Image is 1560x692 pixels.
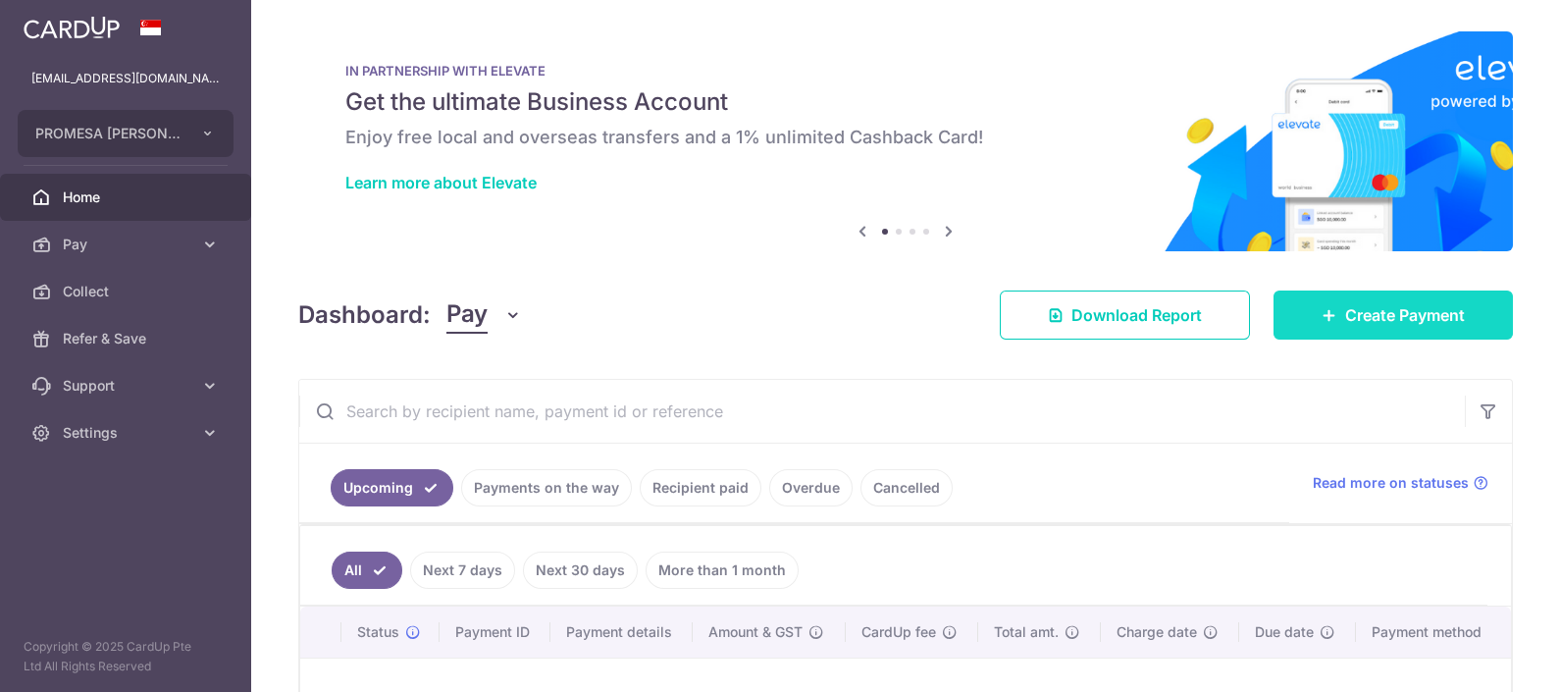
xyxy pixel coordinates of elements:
[640,469,761,506] a: Recipient paid
[1345,303,1465,327] span: Create Payment
[345,63,1466,79] p: IN PARTNERSHIP WITH ELEVATE
[646,552,799,589] a: More than 1 month
[1313,473,1488,493] a: Read more on statuses
[35,124,181,143] span: PROMESA [PERSON_NAME] PTE. LTD.
[1117,622,1197,642] span: Charge date
[298,297,431,333] h4: Dashboard:
[345,173,537,192] a: Learn more about Elevate
[63,187,192,207] span: Home
[345,126,1466,149] h6: Enjoy free local and overseas transfers and a 1% unlimited Cashback Card!
[44,14,84,31] span: Help
[708,622,803,642] span: Amount & GST
[24,16,120,39] img: CardUp
[461,469,632,506] a: Payments on the way
[345,86,1466,118] h5: Get the ultimate Business Account
[298,31,1513,251] img: Renovation banner
[523,552,638,589] a: Next 30 days
[63,423,192,443] span: Settings
[1000,291,1250,340] a: Download Report
[440,607,549,658] th: Payment ID
[331,469,453,506] a: Upcoming
[1255,622,1314,642] span: Due date
[1356,607,1511,658] th: Payment method
[994,622,1059,642] span: Total amt.
[860,469,953,506] a: Cancelled
[332,552,402,589] a: All
[357,622,399,642] span: Status
[63,235,192,254] span: Pay
[446,296,488,334] span: Pay
[31,69,220,88] p: [EMAIL_ADDRESS][DOMAIN_NAME]
[1071,303,1202,327] span: Download Report
[446,296,522,334] button: Pay
[1313,473,1469,493] span: Read more on statuses
[18,110,234,157] button: PROMESA [PERSON_NAME] PTE. LTD.
[410,552,515,589] a: Next 7 days
[63,376,192,396] span: Support
[299,380,1465,443] input: Search by recipient name, payment id or reference
[1274,291,1513,340] a: Create Payment
[63,329,192,348] span: Refer & Save
[550,607,694,658] th: Payment details
[63,282,192,301] span: Collect
[769,469,853,506] a: Overdue
[861,622,936,642] span: CardUp fee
